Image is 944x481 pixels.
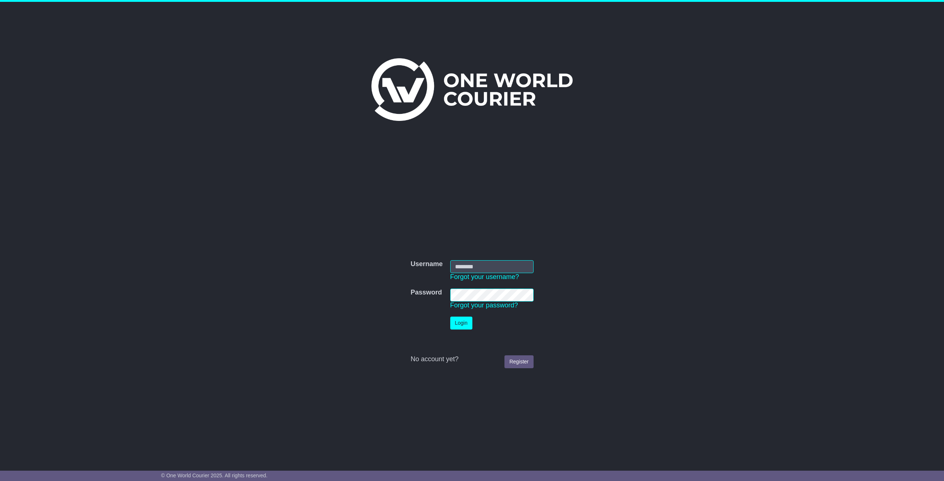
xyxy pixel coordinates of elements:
[410,260,442,268] label: Username
[450,273,519,280] a: Forgot your username?
[371,58,573,121] img: One World
[410,289,442,297] label: Password
[450,302,518,309] a: Forgot your password?
[410,355,533,363] div: No account yet?
[504,355,533,368] a: Register
[450,317,472,330] button: Login
[161,473,268,478] span: © One World Courier 2025. All rights reserved.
